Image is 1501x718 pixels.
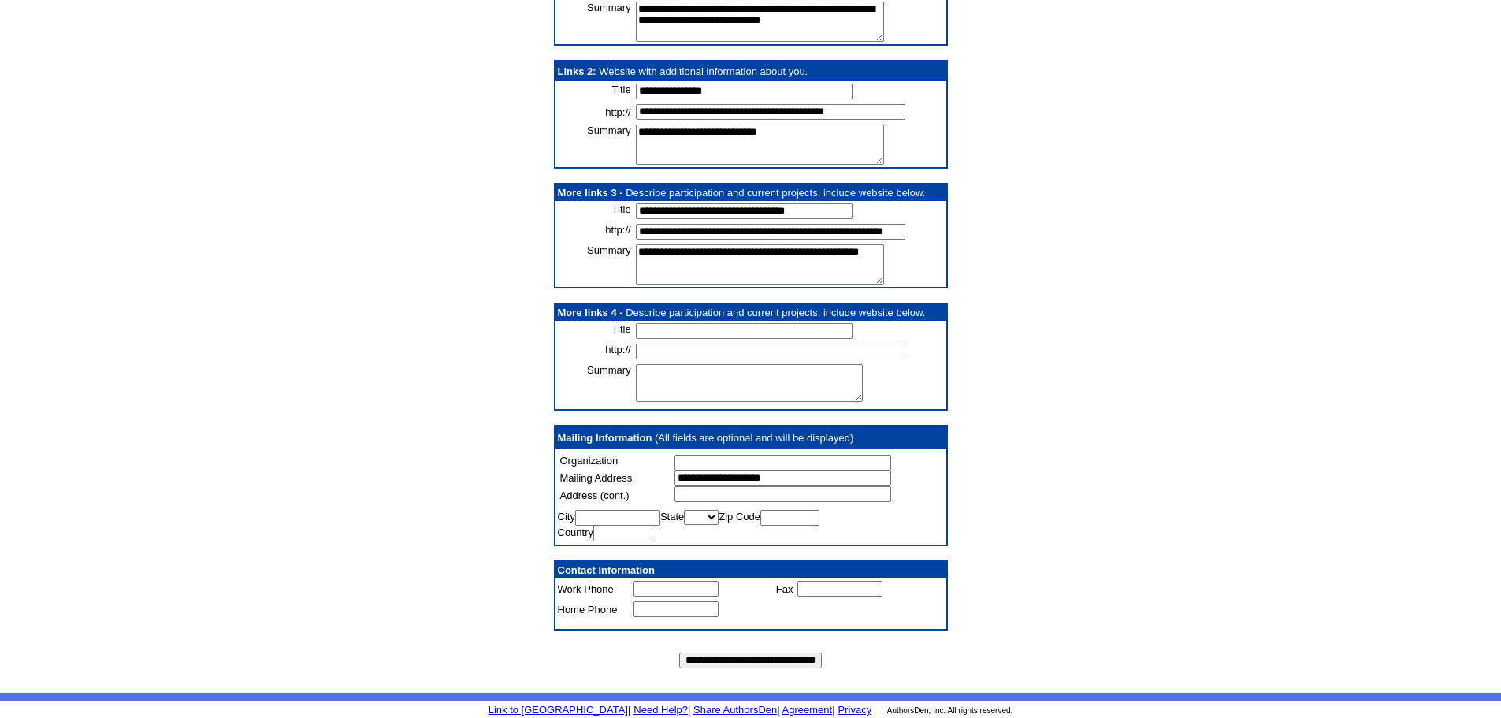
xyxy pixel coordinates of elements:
[560,489,630,501] font: Address (cont.)
[688,704,690,716] font: |
[655,432,853,444] font: (All fields are optional and will be displayed)
[628,704,630,716] font: |
[599,65,808,77] font: Website with additional information about you.
[838,704,872,716] a: Privacy
[558,187,623,199] b: More links 3 -
[605,224,631,236] font: http://
[605,106,631,118] font: http://
[558,564,656,576] font: Contact Information
[782,704,833,716] a: Agreement
[560,472,633,484] font: Mailing Address
[887,706,1013,715] font: AuthorsDen, Inc. All rights reserved.
[560,455,619,467] font: Organization
[780,704,835,716] font: |
[612,323,631,335] font: Title
[777,704,779,716] font: |
[558,604,618,616] font: Home Phone
[693,704,777,716] a: Share AuthorsDen
[587,125,631,136] font: Summary
[587,364,631,376] font: Summary
[558,511,820,538] font: City State Zip Code Country
[587,2,631,13] font: Summary
[626,307,925,318] font: Describe participation and current projects, include website below.
[489,704,628,716] a: Link to [GEOGRAPHIC_DATA]
[587,244,631,256] font: Summary
[626,187,925,199] font: Describe participation and current projects, include website below.
[558,583,614,595] font: Work Phone
[612,203,631,215] font: Title
[558,432,652,444] b: Mailing Information
[612,84,631,95] font: Title
[605,344,631,355] font: http://
[633,704,688,716] a: Need Help?
[558,307,623,318] font: More links 4 -
[776,583,793,595] font: Fax
[558,65,596,77] b: Links 2:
